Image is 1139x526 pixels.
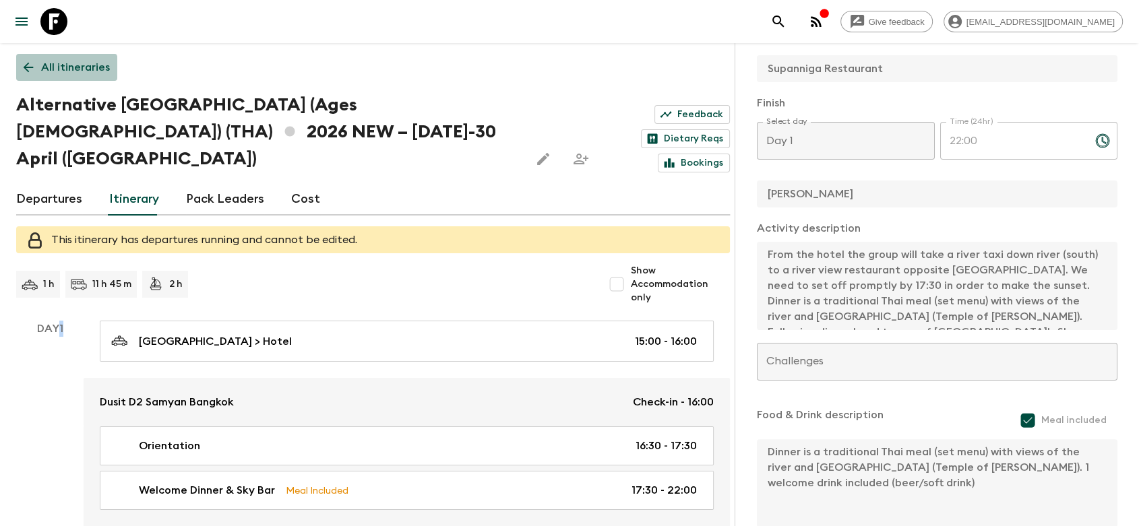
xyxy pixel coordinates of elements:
[169,277,183,291] p: 2 h
[139,333,292,350] p: [GEOGRAPHIC_DATA] > Hotel
[757,242,1107,330] textarea: From the hotel the group will take a river taxi down river (south) to a river view restaurant opp...
[84,378,730,426] a: Dusit D2 Samyan BangkokCheck-in - 16:00
[633,394,714,410] p: Check-in - 16:00
[16,183,82,216] a: Departures
[632,482,697,498] p: 17:30 - 22:00
[530,145,557,172] button: Edit this itinerary
[950,116,993,127] label: Time (24hr)
[186,183,264,216] a: Pack Leaders
[109,183,159,216] a: Itinerary
[630,264,730,304] span: Show Accommodation only
[16,321,84,337] p: Day 1
[100,426,714,465] a: Orientation16:30 - 17:30
[92,277,131,291] p: 11 h 45 m
[16,54,117,81] a: All itineraries
[139,438,200,454] p: Orientation
[139,482,275,498] p: Welcome Dinner & Sky Bar
[766,116,807,127] label: Select day
[291,183,320,216] a: Cost
[100,471,714,510] a: Welcome Dinner & Sky BarMeal Included17:30 - 22:00
[757,95,1117,111] p: Finish
[8,8,35,35] button: menu
[16,92,519,172] h1: Alternative [GEOGRAPHIC_DATA] (Ages [DEMOGRAPHIC_DATA]) (THA) 2026 NEW – [DATE]-30 April ([GEOGRA...
[658,154,730,172] a: Bookings
[100,394,234,410] p: Dusit D2 Samyan Bangkok
[641,129,730,148] a: Dietary Reqs
[41,59,110,75] p: All itineraries
[635,333,697,350] p: 15:00 - 16:00
[757,220,1117,236] p: Activity description
[636,438,697,454] p: 16:30 - 17:30
[861,17,932,27] span: Give feedback
[51,234,357,245] span: This itinerary has departures running and cannot be edited.
[959,17,1122,27] span: [EMAIL_ADDRESS][DOMAIN_NAME]
[286,483,348,498] p: Meal Included
[654,105,730,124] a: Feedback
[940,122,1084,160] input: hh:mm
[757,407,884,434] p: Food & Drink description
[1041,414,1107,427] span: Meal included
[944,11,1123,32] div: [EMAIL_ADDRESS][DOMAIN_NAME]
[43,277,55,291] p: 1 h
[765,8,792,35] button: search adventures
[567,145,594,172] span: Share this itinerary
[840,11,933,32] a: Give feedback
[100,321,714,362] a: [GEOGRAPHIC_DATA] > Hotel15:00 - 16:00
